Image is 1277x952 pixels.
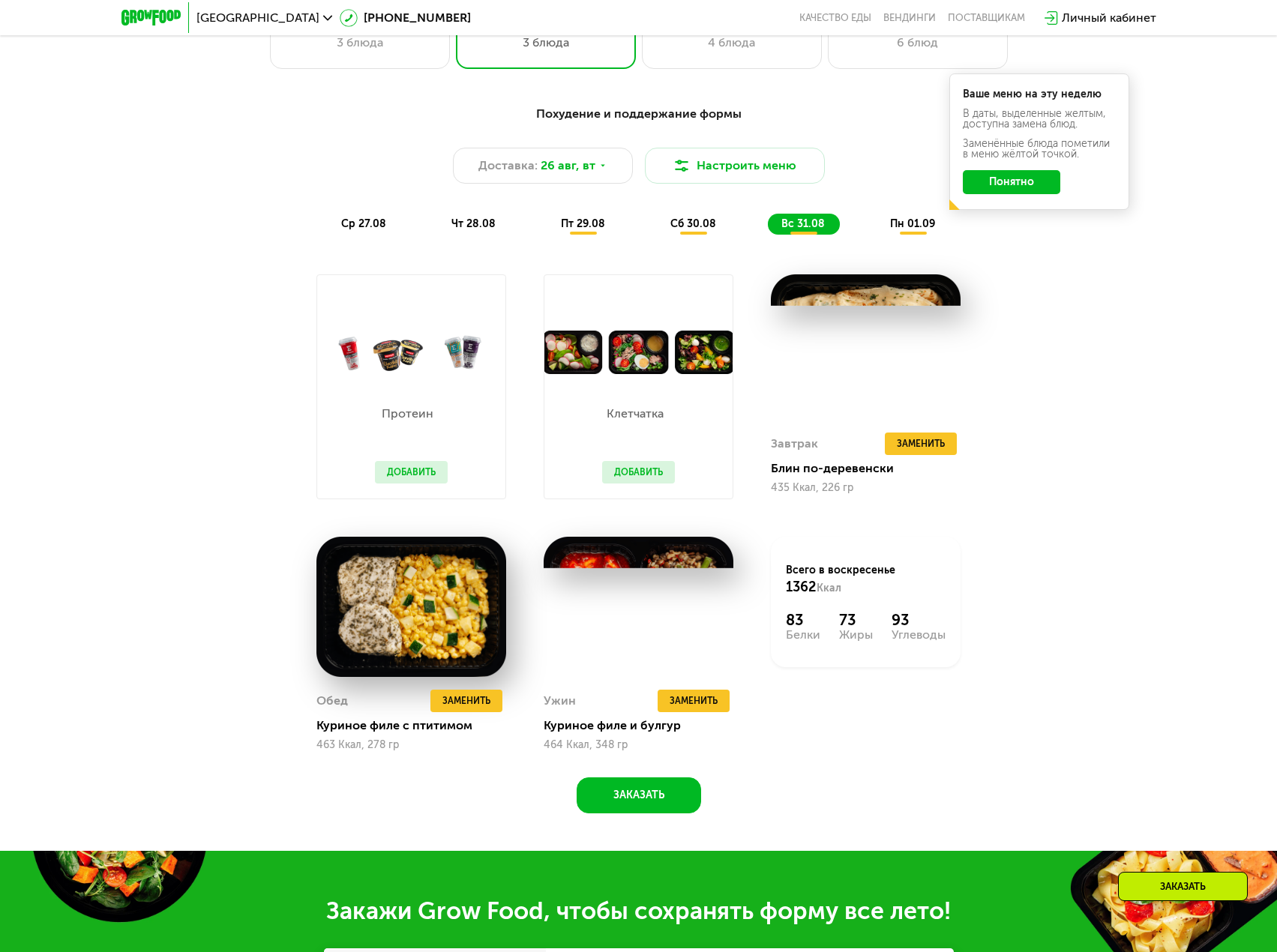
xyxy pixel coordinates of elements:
button: Добавить [602,461,675,483]
div: Похудение и поддержание формы [195,105,1083,124]
span: ср 27.08 [341,217,386,230]
p: Клетчатка [602,408,667,420]
span: Доставка: [478,157,538,175]
a: Качество еды [799,12,871,24]
div: Личный кабинет [1062,9,1156,27]
div: Завтрак [771,433,818,455]
span: Ккал [817,582,841,594]
div: 93 [892,611,946,629]
div: Всего в воскресенье [786,563,946,596]
span: вс 31.08 [781,217,825,230]
span: пт 29.08 [561,217,605,230]
div: 463 Ккал, 278 гр [316,739,506,751]
div: Жиры [839,629,873,641]
div: Куриное филе с птитимом [316,718,518,733]
button: Заменить [658,690,730,712]
span: Заменить [442,693,490,708]
div: Углеводы [892,629,946,641]
div: 435 Ккал, 226 гр [771,482,961,494]
div: Обед [316,690,348,712]
span: 26 авг, вт [541,157,595,175]
div: Заказать [1118,872,1248,901]
span: пн 01.09 [890,217,935,230]
span: Заменить [897,436,945,451]
div: Ваше меню на эту неделю [963,89,1116,100]
div: 83 [786,611,820,629]
span: 1362 [786,579,817,595]
button: Заменить [430,690,502,712]
div: 3 блюда [286,34,434,52]
div: 3 блюда [472,34,620,52]
div: В даты, выделенные желтым, доступна замена блюд. [963,109,1116,130]
div: Блин по-деревенски [771,461,973,476]
span: [GEOGRAPHIC_DATA] [196,12,319,24]
button: Заказать [577,777,701,813]
span: Заменить [670,693,718,708]
span: сб 30.08 [670,217,716,230]
a: Вендинги [883,12,936,24]
a: [PHONE_NUMBER] [340,9,471,27]
button: Добавить [375,461,448,483]
div: 6 блюд [844,34,992,52]
button: Заменить [885,433,957,455]
div: Заменённые блюда пометили в меню жёлтой точкой. [963,139,1116,160]
button: Понятно [963,170,1060,194]
span: чт 28.08 [451,217,496,230]
div: поставщикам [948,12,1025,24]
button: Настроить меню [645,148,825,184]
div: Куриное филе и булгур [544,718,745,733]
div: 4 блюда [658,34,806,52]
div: Белки [786,629,820,641]
div: Ужин [544,690,576,712]
div: 73 [839,611,873,629]
p: Протеин [375,408,440,420]
div: 464 Ккал, 348 гр [544,739,733,751]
